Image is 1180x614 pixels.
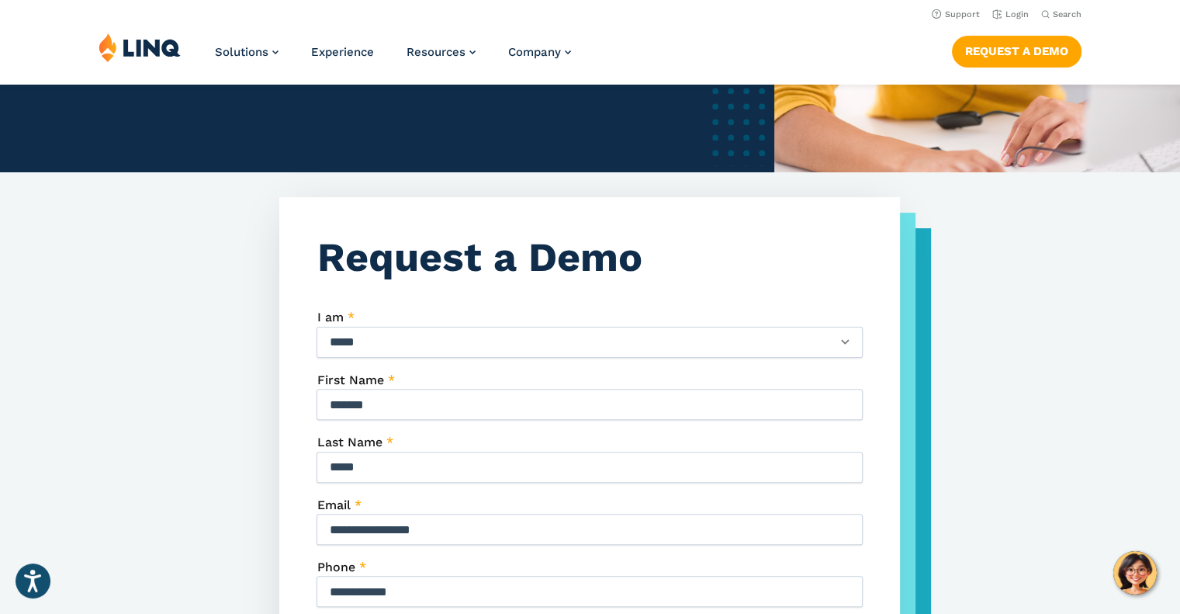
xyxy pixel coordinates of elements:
nav: Primary Navigation [215,33,571,84]
span: Email [317,498,350,512]
span: Company [508,45,561,59]
span: Last Name [317,435,382,449]
span: Resources [407,45,465,59]
h3: Request a Demo [317,234,863,281]
span: Search [1053,9,1081,19]
a: Experience [311,45,374,59]
a: Solutions [215,45,279,59]
a: Request a Demo [952,36,1081,67]
button: Hello, have a question? Let’s chat. [1113,551,1157,595]
a: Support [932,9,980,19]
img: LINQ | K‑12 Software [99,33,181,62]
nav: Button Navigation [952,33,1081,67]
a: Company [508,45,571,59]
span: Solutions [215,45,268,59]
a: Login [992,9,1029,19]
button: Open Search Bar [1041,9,1081,20]
a: Resources [407,45,476,59]
span: Phone [317,560,355,574]
span: I am [317,310,343,324]
span: First Name [317,373,383,387]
